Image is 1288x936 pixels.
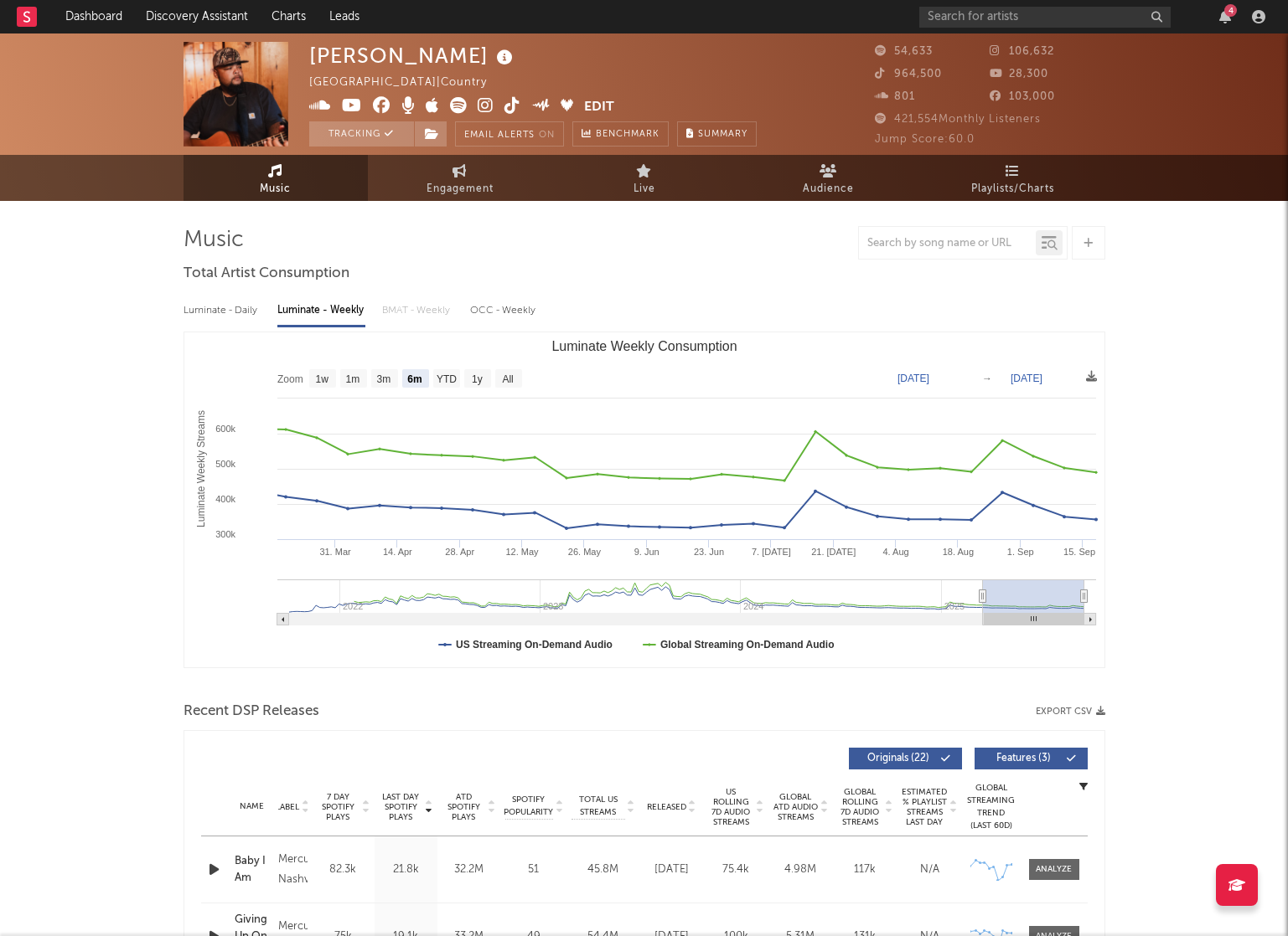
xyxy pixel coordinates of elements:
[1219,10,1231,23] button: 4
[277,373,303,385] text: Zoom
[456,639,613,651] text: US Streaming On-Demand Audio
[660,639,834,651] text: Global Streaming On-Demand Audio
[309,42,517,69] div: [PERSON_NAME]
[773,792,819,822] span: Global ATD Audio Streams
[875,46,933,57] span: 54,633
[376,373,391,385] text: 3m
[902,861,958,878] div: N/A
[875,114,1041,125] span: 421,554 Monthly Listeners
[315,373,328,385] text: 1w
[694,547,724,557] text: 23. Jun
[837,787,883,827] span: Global Rolling 7D Audio Streams
[260,179,291,199] span: Music
[975,748,1088,769] button: Features(3)
[708,787,754,827] span: US Rolling 7D Audio Streams
[470,296,537,325] div: OCC - Weekly
[368,155,552,201] a: Engagement
[921,155,1105,201] a: Playlists/Charts
[407,373,422,385] text: 6m
[859,237,1036,250] input: Search by song name or URL
[319,547,351,557] text: 31. Mar
[982,373,992,384] text: →
[882,547,908,557] text: 4. Aug
[316,792,360,822] span: 7 Day Spotify Plays
[552,155,737,201] a: Live
[235,853,270,886] a: Baby I Am
[379,861,433,878] div: 21.8k
[504,861,563,878] div: 51
[1036,707,1105,717] button: Export CSV
[875,69,942,80] span: 964,500
[897,373,929,384] text: [DATE]
[990,46,1054,57] span: 106,632
[644,861,700,878] div: [DATE]
[803,179,854,199] span: Audience
[379,792,423,822] span: Last Day Spotify Plays
[442,861,496,878] div: 32.2M
[990,69,1048,80] span: 28,300
[184,702,319,722] span: Recent DSP Releases
[502,373,513,385] text: All
[634,547,659,557] text: 9. Jun
[966,782,1016,832] div: Global Streaming Trend (Last 60D)
[235,800,270,813] div: Name
[875,134,975,145] span: Jump Score: 60.0
[382,547,411,557] text: 14. Apr
[455,121,564,147] button: Email AlertsOn
[990,91,1055,102] span: 103,000
[596,125,660,145] span: Benchmark
[572,794,625,819] span: Total US Streams
[634,179,655,199] span: Live
[184,155,368,201] a: Music
[505,547,539,557] text: 12. May
[849,748,962,769] button: Originals(22)
[919,7,1171,28] input: Search for artists
[1063,547,1095,557] text: 15. Sep
[194,410,206,527] text: Luminate Weekly Streams
[985,753,1063,764] span: Features ( 3 )
[472,373,483,385] text: 1y
[215,529,235,539] text: 300k
[860,753,937,764] span: Originals ( 22 )
[1011,373,1042,384] text: [DATE]
[504,794,553,819] span: Spotify Popularity
[902,787,948,827] span: Estimated % Playlist Streams Last Day
[811,547,856,557] text: 21. [DATE]
[316,861,370,878] div: 82.3k
[215,494,235,504] text: 400k
[184,332,1104,667] svg: Luminate Weekly Consumption
[971,179,1054,199] span: Playlists/Charts
[276,802,299,812] span: Label
[539,131,555,140] em: On
[551,339,737,353] text: Luminate Weekly Consumption
[567,547,601,557] text: 26. May
[442,792,486,822] span: ATD Spotify Plays
[436,373,456,385] text: YTD
[942,547,973,557] text: 18. Aug
[278,850,308,890] div: Mercury Nashville
[708,861,764,878] div: 75.4k
[837,861,893,878] div: 117k
[184,296,261,325] div: Luminate - Daily
[445,547,474,557] text: 28. Apr
[1006,547,1033,557] text: 1. Sep
[737,155,921,201] a: Audience
[698,130,747,139] span: Summary
[572,121,669,147] a: Benchmark
[345,373,360,385] text: 1m
[309,121,414,147] button: Tracking
[215,459,235,469] text: 500k
[584,97,614,118] button: Edit
[277,296,365,325] div: Luminate - Weekly
[647,802,686,812] span: Released
[751,547,790,557] text: 7. [DATE]
[215,424,235,434] text: 600k
[184,264,349,284] span: Total Artist Consumption
[875,91,915,102] span: 801
[1224,4,1237,17] div: 4
[677,121,757,147] button: Summary
[572,861,635,878] div: 45.8M
[309,73,506,93] div: [GEOGRAPHIC_DATA] | Country
[773,861,829,878] div: 4.98M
